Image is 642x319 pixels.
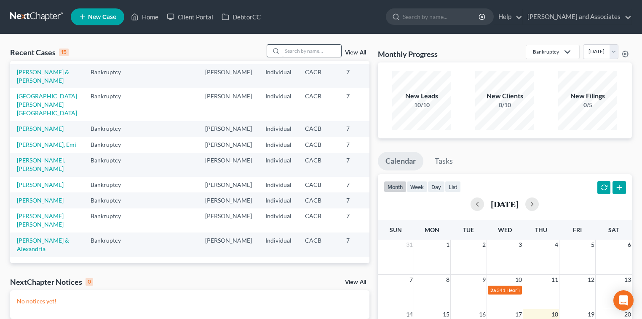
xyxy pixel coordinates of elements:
[84,208,136,232] td: Bankruptcy
[405,240,414,250] span: 31
[84,192,136,208] td: Bankruptcy
[84,232,136,257] td: Bankruptcy
[627,240,632,250] span: 6
[17,157,65,172] a: [PERSON_NAME], [PERSON_NAME]
[345,50,366,56] a: View All
[298,137,340,152] td: CACB
[340,232,382,257] td: 7
[17,92,77,116] a: [GEOGRAPHIC_DATA][PERSON_NAME][GEOGRAPHIC_DATA]
[298,88,340,121] td: CACB
[384,181,407,192] button: month
[259,88,298,121] td: Individual
[498,226,512,233] span: Wed
[298,192,340,208] td: CACB
[10,47,69,57] div: Recent Cases
[17,197,64,204] a: [PERSON_NAME]
[198,64,259,88] td: [PERSON_NAME]
[340,208,382,232] td: 7
[558,101,617,109] div: 0/5
[390,226,402,233] span: Sun
[198,232,259,257] td: [PERSON_NAME]
[88,14,116,20] span: New Case
[84,121,136,137] td: Bankruptcy
[259,192,298,208] td: Individual
[378,152,423,170] a: Calendar
[84,88,136,121] td: Bankruptcy
[163,9,217,24] a: Client Portal
[494,9,522,24] a: Help
[259,121,298,137] td: Individual
[533,48,559,55] div: Bankruptcy
[425,226,439,233] span: Mon
[573,226,582,233] span: Fri
[491,200,519,208] h2: [DATE]
[17,68,69,84] a: [PERSON_NAME] & [PERSON_NAME]
[198,177,259,192] td: [PERSON_NAME]
[340,137,382,152] td: 7
[217,9,265,24] a: DebtorCC
[17,297,363,305] p: No notices yet!
[613,290,634,311] div: Open Intercom Messenger
[198,153,259,177] td: [PERSON_NAME]
[198,192,259,208] td: [PERSON_NAME]
[84,64,136,88] td: Bankruptcy
[587,275,595,285] span: 12
[340,88,382,121] td: 7
[497,287,572,293] span: 341 Hearing for [PERSON_NAME]
[481,240,487,250] span: 2
[403,9,480,24] input: Search by name...
[298,208,340,232] td: CACB
[259,232,298,257] td: Individual
[84,177,136,192] td: Bankruptcy
[198,88,259,121] td: [PERSON_NAME]
[340,153,382,177] td: 7
[392,91,451,101] div: New Leads
[445,181,461,192] button: list
[298,121,340,137] td: CACB
[518,240,523,250] span: 3
[59,49,69,56] div: 15
[298,153,340,177] td: CACB
[259,153,298,177] td: Individual
[86,278,93,286] div: 0
[340,64,382,88] td: 7
[490,287,496,293] span: 2a
[608,226,619,233] span: Sat
[298,177,340,192] td: CACB
[340,192,382,208] td: 7
[84,137,136,152] td: Bankruptcy
[427,152,460,170] a: Tasks
[535,226,547,233] span: Thu
[282,45,341,57] input: Search by name...
[298,64,340,88] td: CACB
[523,9,631,24] a: [PERSON_NAME] and Associates
[340,121,382,137] td: 7
[17,141,76,148] a: [PERSON_NAME], Emi
[558,91,617,101] div: New Filings
[259,177,298,192] td: Individual
[17,237,69,252] a: [PERSON_NAME] & Alexandria
[17,181,64,188] a: [PERSON_NAME]
[481,275,487,285] span: 9
[378,49,438,59] h3: Monthly Progress
[407,181,428,192] button: week
[554,240,559,250] span: 4
[623,275,632,285] span: 13
[551,275,559,285] span: 11
[590,240,595,250] span: 5
[445,240,450,250] span: 1
[475,101,534,109] div: 0/10
[445,275,450,285] span: 8
[409,275,414,285] span: 7
[392,101,451,109] div: 10/10
[17,212,64,228] a: [PERSON_NAME] [PERSON_NAME]
[17,125,64,132] a: [PERSON_NAME]
[198,121,259,137] td: [PERSON_NAME]
[198,137,259,152] td: [PERSON_NAME]
[259,208,298,232] td: Individual
[475,91,534,101] div: New Clients
[127,9,163,24] a: Home
[259,137,298,152] td: Individual
[428,181,445,192] button: day
[198,208,259,232] td: [PERSON_NAME]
